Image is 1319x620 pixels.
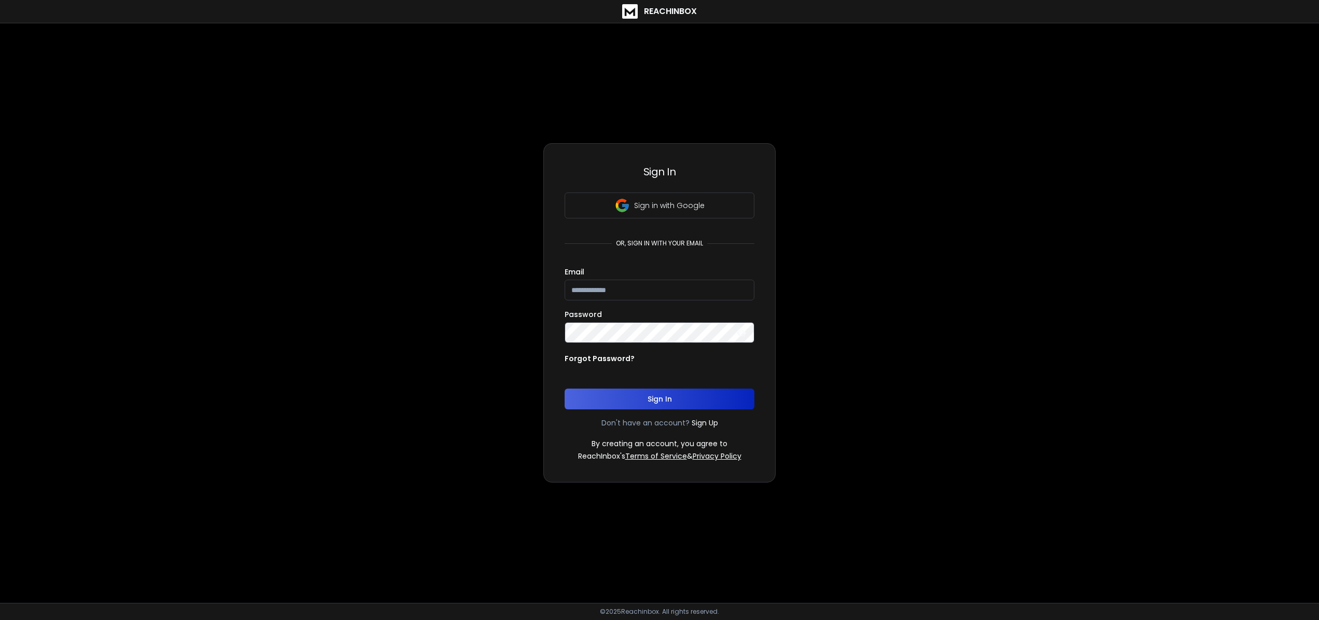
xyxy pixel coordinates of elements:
[644,5,697,18] h1: ReachInbox
[622,4,638,19] img: logo
[565,389,754,409] button: Sign In
[578,451,741,461] p: ReachInbox's &
[592,438,727,449] p: By creating an account, you agree to
[600,608,719,616] p: © 2025 Reachinbox. All rights reserved.
[625,451,687,461] a: Terms of Service
[622,4,697,19] a: ReachInbox
[565,192,754,218] button: Sign in with Google
[634,200,705,211] p: Sign in with Google
[601,418,690,428] p: Don't have an account?
[565,311,602,318] label: Password
[565,164,754,179] h3: Sign In
[565,353,635,364] p: Forgot Password?
[692,418,718,428] a: Sign Up
[565,268,584,275] label: Email
[693,451,741,461] a: Privacy Policy
[612,239,707,247] p: or, sign in with your email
